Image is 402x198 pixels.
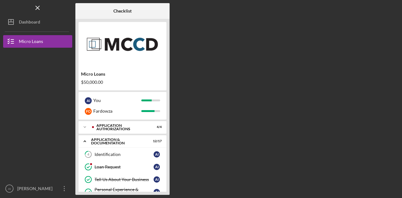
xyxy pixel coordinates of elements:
button: Dashboard [3,16,72,28]
div: Identification [95,152,154,157]
button: Micro Loans [3,35,72,48]
a: Tell Us About Your BusinessAI [82,173,163,186]
img: Product logo [79,25,166,63]
div: [PERSON_NAME] [16,182,57,196]
div: Application Authorizations [96,124,146,131]
div: 4 / 4 [150,125,162,129]
div: F O [85,108,92,115]
div: Loan Request [95,164,154,169]
tspan: 4 [87,153,90,157]
div: A I [154,151,160,158]
div: Micro Loans [81,72,164,77]
div: A I [85,97,92,104]
div: Tell Us About Your Business [95,177,154,182]
div: A I [154,176,160,183]
a: 4IdentificationAI [82,148,163,161]
div: You [93,95,141,106]
div: $50,000.00 [81,80,164,85]
div: Personal Experience & Demographics [95,187,154,197]
div: Dashboard [19,16,40,30]
div: Fardowza [93,106,141,116]
button: AI[PERSON_NAME] [3,182,72,195]
text: AI [8,187,11,190]
a: Loan RequestAI [82,161,163,173]
b: Checklist [113,8,132,13]
div: A I [154,189,160,195]
div: Micro Loans [19,35,43,49]
div: Application & Documentation [91,138,146,145]
div: 12 / 17 [150,139,162,143]
div: A I [154,164,160,170]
